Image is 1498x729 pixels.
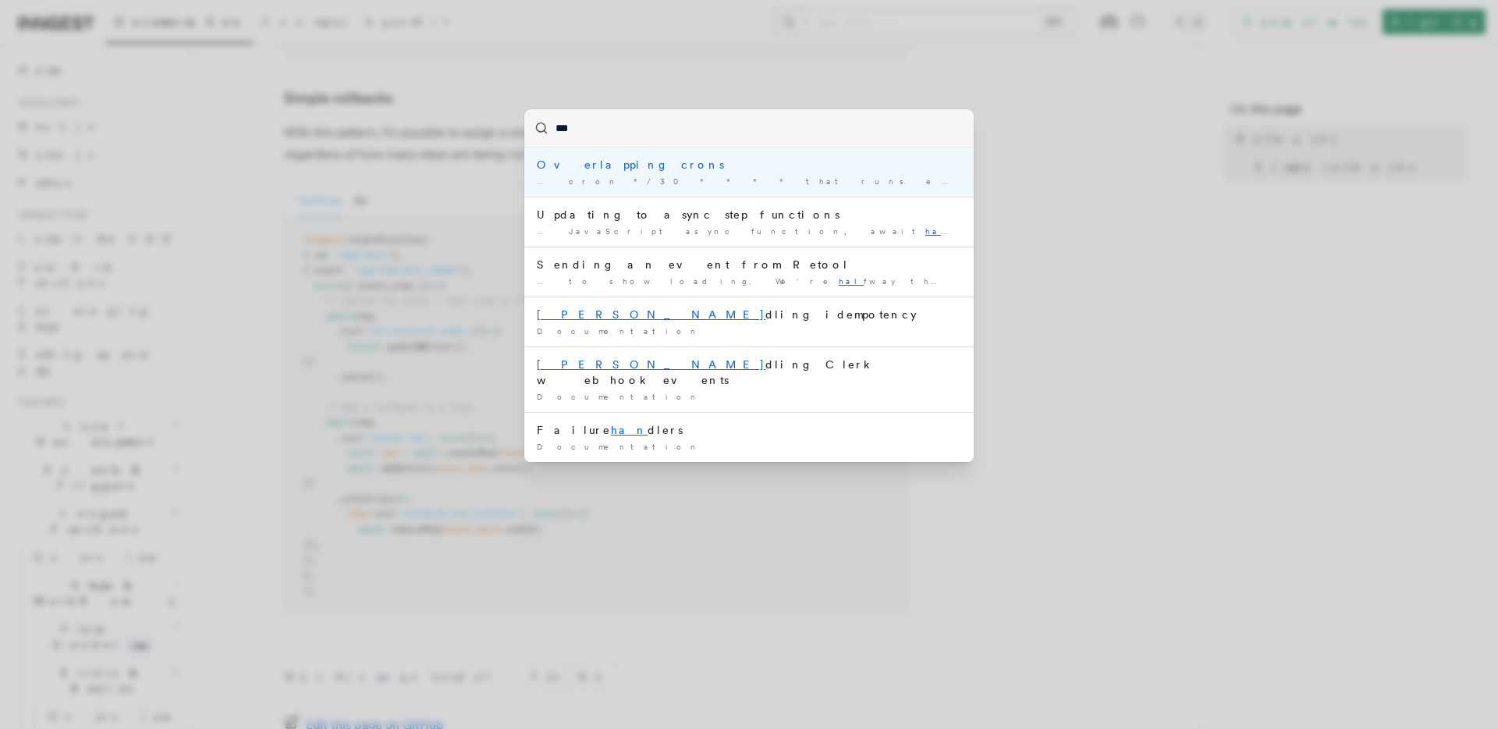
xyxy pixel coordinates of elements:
[537,422,961,438] div: Failure dlers
[537,257,961,272] div: Sending an event from Retool
[537,157,961,172] div: Overlapping crons
[537,442,701,451] span: Documentation
[537,176,961,187] div: … cron */30 * * * * that runs every f hour would overlap at …
[537,357,961,388] div: dling Clerk webhook events
[537,358,765,371] mark: [PERSON_NAME]
[537,226,961,237] div: … JavaScript async function, await ts progress, which is sometimes …
[537,392,701,401] span: Documentation
[537,326,701,336] span: Documentation
[839,276,864,286] mark: hal
[537,207,961,222] div: Updating to async step functions
[537,308,765,321] mark: [PERSON_NAME]
[537,276,961,287] div: … to show loading. We're fway there - with this in …
[611,424,648,436] mark: han
[925,226,960,236] mark: hal
[537,307,961,322] div: dling idempotency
